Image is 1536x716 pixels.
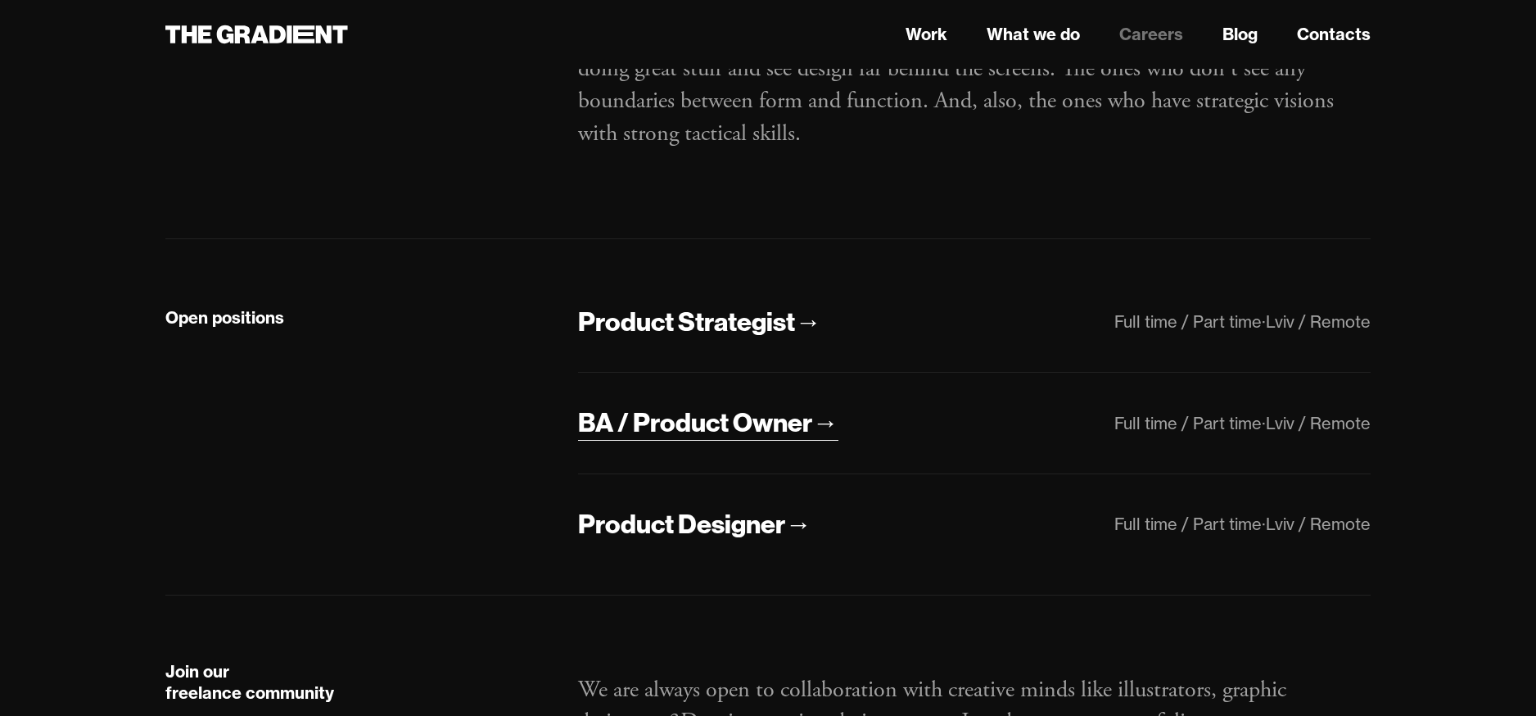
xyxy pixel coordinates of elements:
a: Product Designer→ [578,507,811,542]
div: · [1262,311,1266,332]
div: Full time / Part time [1114,311,1262,332]
div: → [812,406,838,440]
div: · [1262,413,1266,433]
a: What we do [987,22,1080,47]
p: We're continuously looking for the creators and craftsmen who are passionate about doing great st... [578,21,1371,150]
div: Full time / Part time [1114,413,1262,433]
a: Product Strategist→ [578,305,821,340]
a: BA / Product Owner→ [578,406,838,441]
div: Product Strategist [578,305,795,339]
div: Lviv / Remote [1266,514,1371,534]
strong: Open positions [165,307,284,328]
div: Full time / Part time [1114,514,1262,534]
div: BA / Product Owner [578,406,812,440]
strong: Join our freelance community [165,661,334,703]
div: Lviv / Remote [1266,413,1371,433]
a: Contacts [1297,22,1371,47]
div: Product Designer [578,507,785,542]
a: Careers [1119,22,1183,47]
div: → [795,305,821,339]
div: · [1262,514,1266,534]
div: Lviv / Remote [1266,311,1371,332]
a: Blog [1222,22,1258,47]
a: Work [906,22,947,47]
div: → [785,507,811,542]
